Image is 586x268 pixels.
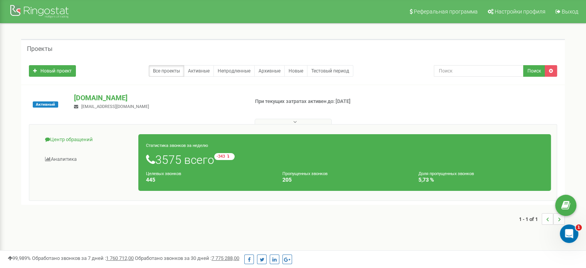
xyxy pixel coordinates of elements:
[418,171,474,176] small: Доля пропущенных звонков
[284,65,307,77] a: Новые
[213,65,255,77] a: Непродленные
[495,8,546,15] span: Настройки профиля
[33,101,58,108] span: Активный
[212,255,239,261] u: 7 775 288,00
[418,177,543,183] h4: 5,73 %
[214,153,235,160] small: -343
[35,130,139,149] a: Центр обращений
[149,65,184,77] a: Все проекты
[562,8,578,15] span: Выход
[254,65,285,77] a: Архивные
[282,177,407,183] h4: 205
[146,177,271,183] h4: 445
[74,93,242,103] p: [DOMAIN_NAME]
[307,65,353,77] a: Тестовый период
[135,255,239,261] span: Обработано звонков за 30 дней :
[282,171,327,176] small: Пропущенных звонков
[184,65,214,77] a: Активные
[27,46,52,52] h5: Проекты
[146,153,543,166] h1: 3575 всего
[519,206,565,233] nav: ...
[32,255,134,261] span: Обработано звонков за 7 дней :
[146,171,181,176] small: Целевых звонков
[106,255,134,261] u: 1 760 712,00
[523,65,545,77] button: Поиск
[255,98,378,105] p: При текущих затратах активен до: [DATE]
[414,8,478,15] span: Реферальная программа
[434,65,524,77] input: Поиск
[8,255,31,261] span: 99,989%
[576,224,582,231] span: 1
[560,224,578,243] iframe: Intercom live chat
[519,213,542,225] span: 1 - 1 of 1
[81,104,149,109] span: [EMAIL_ADDRESS][DOMAIN_NAME]
[146,143,208,148] small: Статистика звонков за неделю
[29,65,76,77] a: Новый проект
[35,150,139,169] a: Аналитика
